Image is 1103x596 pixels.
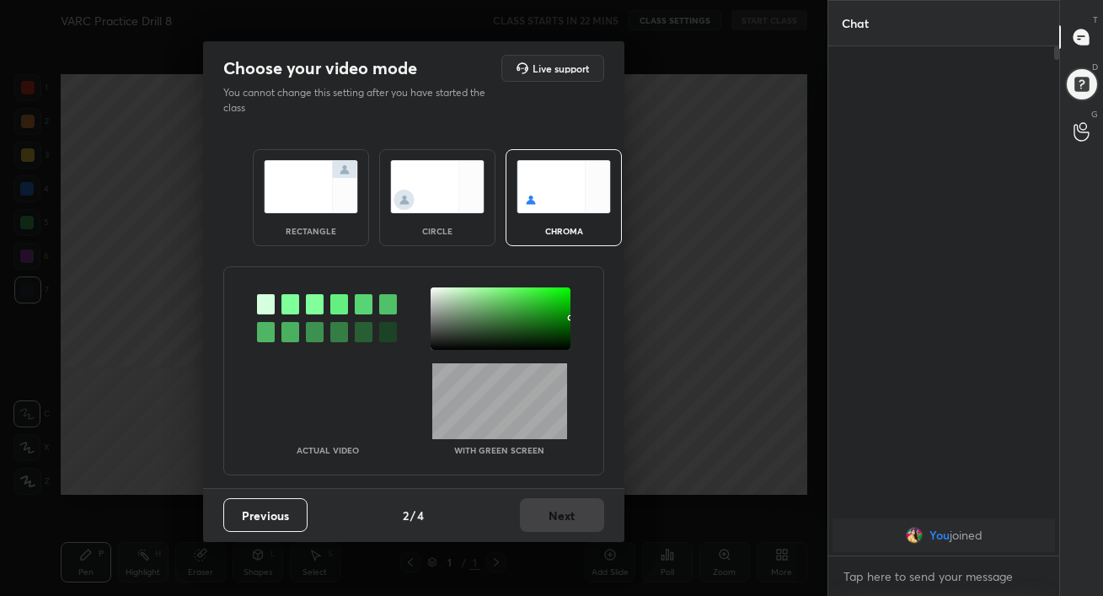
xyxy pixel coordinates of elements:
img: circleScreenIcon.acc0effb.svg [390,160,485,213]
p: Actual Video [297,446,359,454]
p: T [1093,13,1098,26]
img: normalScreenIcon.ae25ed63.svg [264,160,358,213]
h5: Live support [533,63,589,73]
img: chromaScreenIcon.c19ab0a0.svg [517,160,611,213]
span: joined [949,529,982,542]
p: With green screen [454,446,544,454]
p: G [1091,108,1098,121]
h4: 4 [417,507,424,524]
p: Chat [828,1,882,46]
button: Previous [223,498,308,532]
h2: Choose your video mode [223,57,417,79]
div: chroma [530,227,597,235]
p: D [1092,61,1098,73]
img: e87f9364b6334989b9353f85ea133ed3.jpg [905,527,922,544]
div: grid [828,515,1059,556]
div: rectangle [277,227,345,235]
h4: 2 [403,507,409,524]
div: circle [404,227,471,235]
p: You cannot change this setting after you have started the class [223,85,496,115]
h4: / [410,507,415,524]
span: You [929,529,949,542]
